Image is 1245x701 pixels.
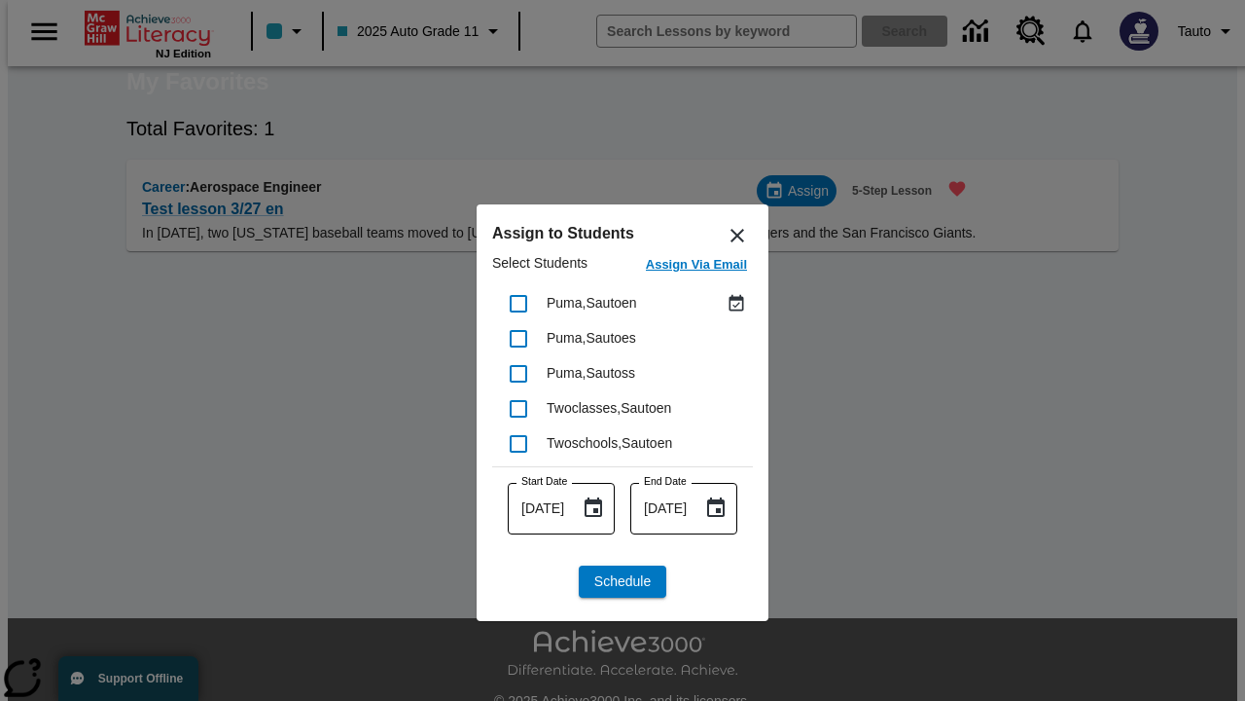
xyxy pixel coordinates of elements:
input: MMMM-DD-YYYY [630,483,689,535]
label: Start Date [521,474,567,489]
p: Select Students [492,253,587,281]
h6: Assign to Students [492,220,753,247]
div: Twoschools, Sautoen [547,433,751,454]
button: Schedule [579,566,666,598]
span: Puma , Sautoen [547,295,637,311]
span: Twoclasses , Sautoen [547,400,671,416]
button: Assign Via Email [640,253,753,281]
span: Schedule [594,572,651,592]
label: End Date [644,474,687,489]
button: Choose date, selected date is Sep 16, 2025 [574,489,613,528]
span: Puma , Sautoes [547,330,636,346]
div: Puma, Sautoes [547,328,751,349]
h6: Assign Via Email [646,254,747,277]
input: MMMM-DD-YYYY [508,483,566,535]
button: Choose date, selected date is Sep 16, 2025 [696,489,735,528]
button: Assigned Sep 15 to Sep 15 [722,289,751,318]
span: Puma , Sautoss [547,365,635,381]
div: Puma, Sautoss [547,363,751,384]
div: Puma, Sautoen [547,293,722,314]
span: Twoschools , Sautoen [547,435,672,451]
button: Close [714,212,761,259]
div: Twoclasses, Sautoen [547,398,751,419]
